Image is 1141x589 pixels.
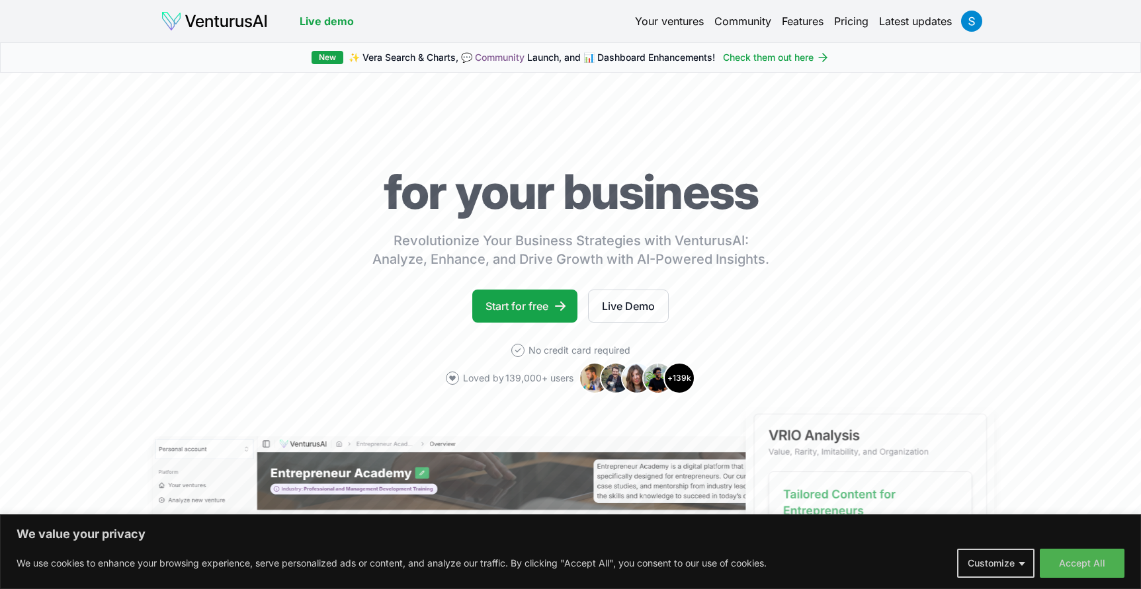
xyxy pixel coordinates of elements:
a: Live Demo [588,290,669,323]
img: Avatar 1 [579,362,611,394]
span: ✨ Vera Search & Charts, 💬 Launch, and 📊 Dashboard Enhancements! [349,51,715,64]
a: Your ventures [635,13,704,29]
a: Live demo [300,13,354,29]
a: Check them out here [723,51,829,64]
button: Accept All [1040,549,1124,578]
img: logo [161,11,268,32]
button: Customize [957,549,1035,578]
p: We use cookies to enhance your browsing experience, serve personalized ads or content, and analyz... [17,555,767,571]
img: Avatar 4 [642,362,674,394]
a: Latest updates [879,13,952,29]
a: Features [782,13,824,29]
a: Community [714,13,771,29]
a: Community [475,52,525,63]
p: We value your privacy [17,526,1124,542]
a: Pricing [834,13,868,29]
img: Avatar 2 [600,362,632,394]
img: ACg8ocI23TxIpQ1ZUggC36U8waxKH0pWfX5mAWEPxtBqhJjYVmwmVQ=s96-c [961,11,982,32]
a: Start for free [472,290,577,323]
div: New [312,51,343,64]
img: Avatar 3 [621,362,653,394]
